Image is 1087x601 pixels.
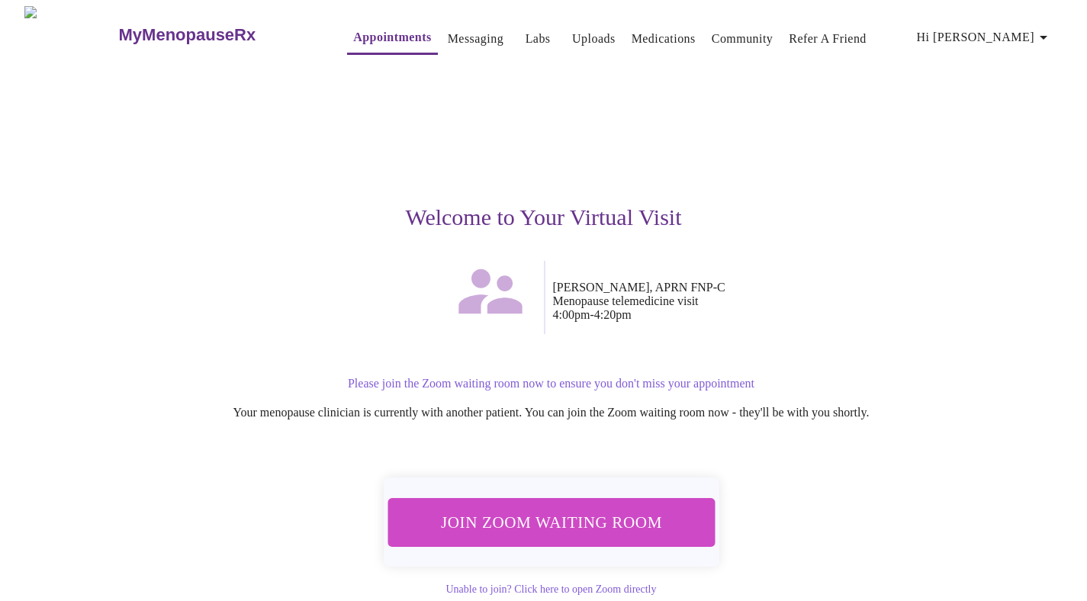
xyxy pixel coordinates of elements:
[89,377,1014,390] p: Please join the Zoom waiting room now to ensure you don't miss your appointment
[789,28,867,50] a: Refer a Friend
[911,22,1059,53] button: Hi [PERSON_NAME]
[513,24,562,54] button: Labs
[572,28,616,50] a: Uploads
[917,27,1053,48] span: Hi [PERSON_NAME]
[353,27,431,48] a: Appointments
[448,28,503,50] a: Messaging
[783,24,873,54] button: Refer a Friend
[347,22,437,55] button: Appointments
[445,583,656,595] a: Unable to join? Click here to open Zoom directly
[626,24,702,54] button: Medications
[632,28,696,50] a: Medications
[74,204,1014,230] h3: Welcome to Your Virtual Visit
[407,508,695,536] span: Join Zoom Waiting Room
[119,25,256,45] h3: MyMenopauseRx
[117,8,317,62] a: MyMenopauseRx
[526,28,551,50] a: Labs
[388,498,716,546] button: Join Zoom Waiting Room
[442,24,510,54] button: Messaging
[566,24,622,54] button: Uploads
[553,281,1014,322] p: [PERSON_NAME], APRN FNP-C Menopause telemedicine visit 4:00pm - 4:20pm
[712,28,773,50] a: Community
[89,406,1014,419] p: Your menopause clinician is currently with another patient. You can join the Zoom waiting room no...
[706,24,780,54] button: Community
[24,6,117,63] img: MyMenopauseRx Logo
